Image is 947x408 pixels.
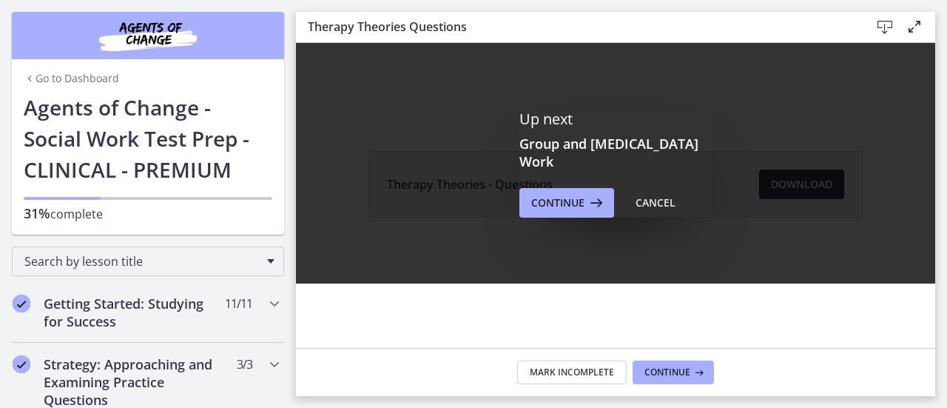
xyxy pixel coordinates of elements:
span: Search by lesson title [24,253,260,270]
span: Continue [531,194,584,212]
h3: Group and [MEDICAL_DATA] Work [519,135,712,170]
div: Search by lesson title [12,247,284,276]
i: Completed [13,355,30,373]
p: complete [24,204,272,223]
span: Mark Incomplete [530,367,614,378]
h2: Getting Started: Studying for Success [44,295,224,330]
span: 11 / 11 [225,295,252,312]
img: Agents of Change [59,18,237,53]
button: Mark Incomplete [517,361,627,384]
span: 31% [24,204,50,222]
a: Go to Dashboard [24,71,119,86]
h1: Agents of Change - Social Work Test Prep - CLINICAL - PREMIUM [24,92,272,185]
span: 3 / 3 [237,355,252,373]
div: Cancel [636,194,675,212]
h3: Therapy Theories Questions [308,18,846,36]
button: Continue [633,361,714,384]
span: Continue [644,367,690,378]
p: Up next [519,110,712,129]
button: Cancel [624,188,687,218]
button: Continue [519,188,614,218]
i: Completed [13,295,30,312]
